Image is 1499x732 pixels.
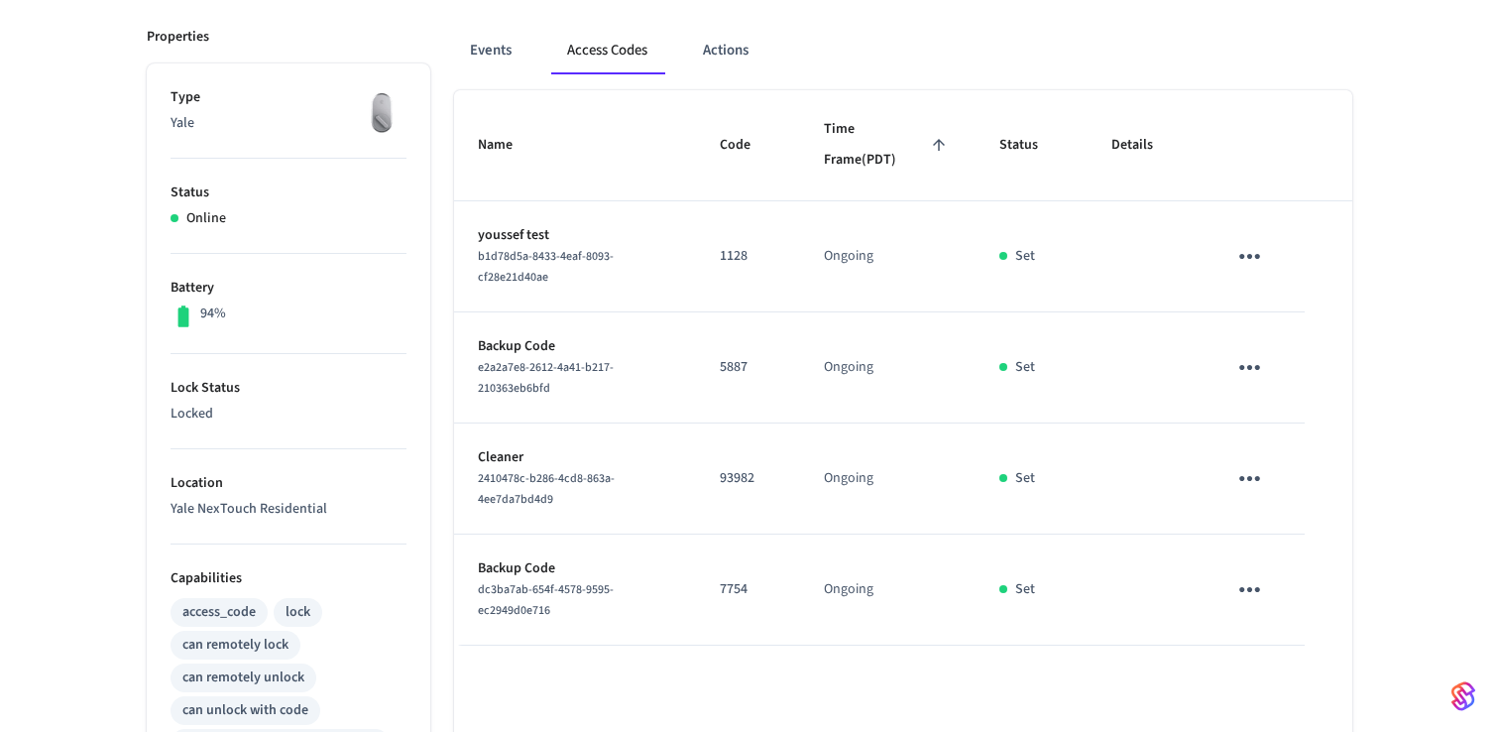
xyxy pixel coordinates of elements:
[1451,680,1475,712] img: SeamLogoGradient.69752ec5.svg
[171,568,406,589] p: Capabilities
[171,404,406,425] p: Locked
[357,87,406,137] img: August Wifi Smart Lock 3rd Gen, Silver, Front
[1015,468,1035,489] p: Set
[182,635,288,656] div: can remotely lock
[171,473,406,494] p: Location
[551,27,663,74] button: Access Codes
[720,246,776,267] p: 1128
[478,225,672,246] p: youssef test
[182,668,304,688] div: can remotely unlock
[1015,246,1035,267] p: Set
[454,27,1352,74] div: ant example
[999,130,1064,161] span: Status
[186,208,226,229] p: Online
[1015,579,1035,600] p: Set
[720,468,776,489] p: 93982
[720,579,776,600] p: 7754
[171,278,406,299] p: Battery
[478,558,672,579] p: Backup Code
[720,130,776,161] span: Code
[824,114,952,177] span: Time Frame(PDT)
[800,535,976,646] td: Ongoing
[687,27,764,74] button: Actions
[478,130,538,161] span: Name
[286,602,310,623] div: lock
[171,378,406,399] p: Lock Status
[1111,130,1179,161] span: Details
[171,113,406,134] p: Yale
[478,336,672,357] p: Backup Code
[478,581,614,619] span: dc3ba7ab-654f-4578-9595-ec2949d0e716
[171,499,406,520] p: Yale NexTouch Residential
[182,602,256,623] div: access_code
[478,248,614,286] span: b1d78d5a-8433-4eaf-8093-cf28e21d40ae
[478,359,614,397] span: e2a2a7e8-2612-4a41-b217-210363eb6bfd
[454,27,527,74] button: Events
[478,470,615,508] span: 2410478c-b286-4cd8-863a-4ee7da7bd4d9
[800,424,976,535] td: Ongoing
[720,357,776,378] p: 5887
[147,27,209,48] p: Properties
[478,447,672,468] p: Cleaner
[171,87,406,108] p: Type
[171,183,406,203] p: Status
[800,201,976,312] td: Ongoing
[800,312,976,424] td: Ongoing
[454,90,1352,646] table: sticky table
[182,700,308,721] div: can unlock with code
[200,304,226,324] p: 94%
[1015,357,1035,378] p: Set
